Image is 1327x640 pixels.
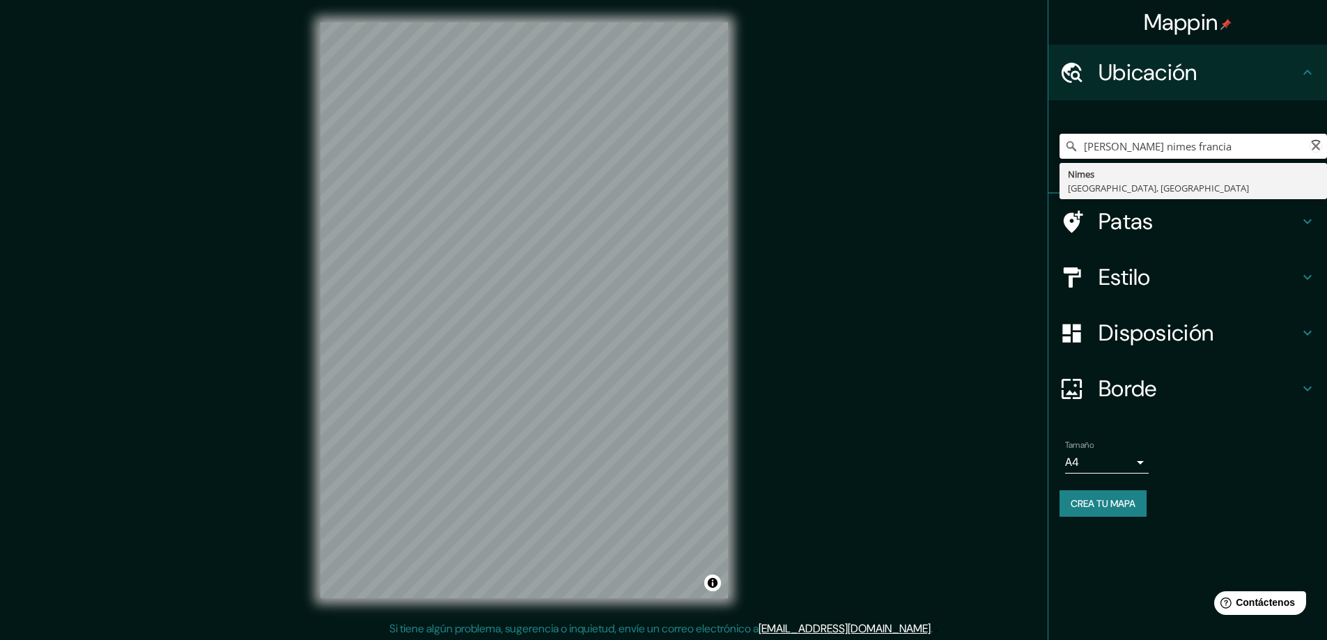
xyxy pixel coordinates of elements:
[935,621,938,636] font: .
[1099,207,1154,236] font: Patas
[1144,8,1218,37] font: Mappin
[1071,497,1135,510] font: Crea tu mapa
[1099,318,1213,348] font: Disposición
[1060,134,1327,159] input: Elige tu ciudad o zona
[704,575,721,591] button: Activar o desactivar atribución
[1048,249,1327,305] div: Estilo
[320,22,728,598] canvas: Mapa
[1099,263,1151,292] font: Estilo
[759,621,931,636] a: [EMAIL_ADDRESS][DOMAIN_NAME]
[1099,58,1197,87] font: Ubicación
[1060,490,1147,517] button: Crea tu mapa
[931,621,933,636] font: .
[1048,305,1327,361] div: Disposición
[933,621,935,636] font: .
[1065,455,1079,469] font: A4
[1048,361,1327,416] div: Borde
[1065,439,1094,451] font: Tamaño
[1068,167,1319,181] div: Nimes
[389,621,759,636] font: Si tiene algún problema, sugerencia o inquietud, envíe un correo electrónico a
[1048,194,1327,249] div: Patas
[1068,181,1319,195] div: [GEOGRAPHIC_DATA], [GEOGRAPHIC_DATA]
[1099,374,1157,403] font: Borde
[1048,45,1327,100] div: Ubicación
[1065,451,1149,474] div: A4
[1220,19,1232,30] img: pin-icon.png
[1203,586,1312,625] iframe: Lanzador de widgets de ayuda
